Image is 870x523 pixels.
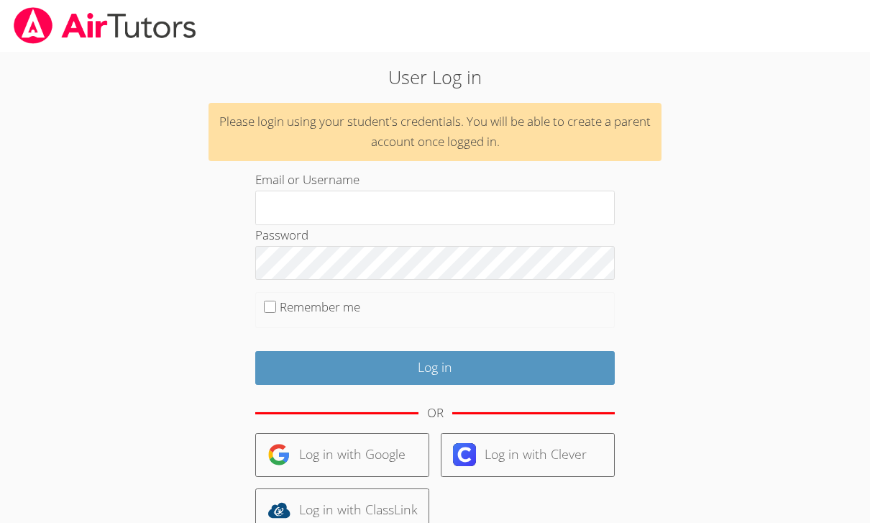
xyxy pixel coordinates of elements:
img: google-logo-50288ca7cdecda66e5e0955fdab243c47b7ad437acaf1139b6f446037453330a.svg [267,443,290,466]
img: airtutors_banner-c4298cdbf04f3fff15de1276eac7730deb9818008684d7c2e4769d2f7ddbe033.png [12,7,198,44]
input: Log in [255,351,615,385]
a: Log in with Google [255,433,429,477]
img: classlink-logo-d6bb404cc1216ec64c9a2012d9dc4662098be43eaf13dc465df04b49fa7ab582.svg [267,499,290,522]
div: OR [427,403,444,424]
div: Please login using your student's credentials. You will be able to create a parent account once l... [209,103,661,162]
h2: User Log in [200,63,669,91]
a: Log in with Clever [441,433,615,477]
label: Remember me [280,299,360,315]
label: Email or Username [255,171,360,188]
img: clever-logo-6eab21bc6e7a338710f1a6ff85c0baf02591cd810cc4098c63d3a4b26e2feb20.svg [453,443,476,466]
label: Password [255,227,308,243]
